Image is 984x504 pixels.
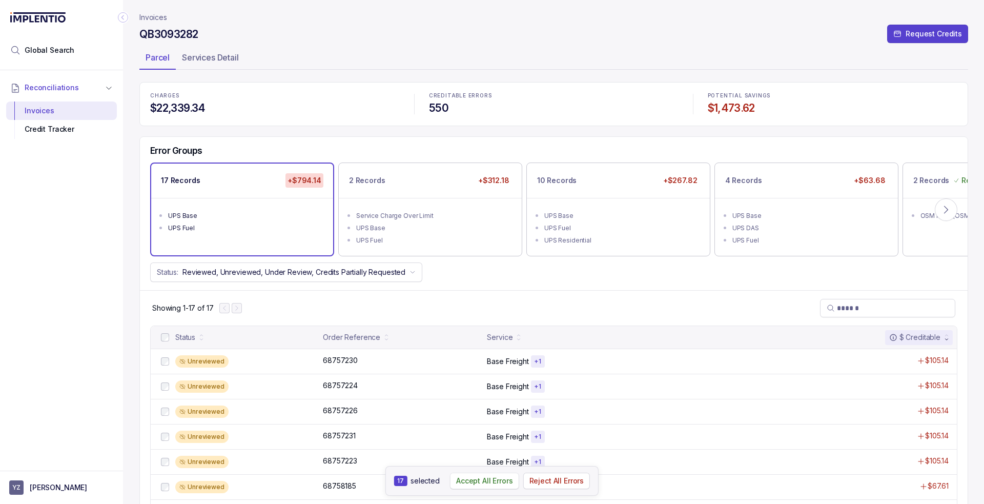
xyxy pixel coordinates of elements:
[6,99,117,141] div: Reconciliations
[175,481,229,493] div: Unreviewed
[925,380,949,391] p: $105.14
[175,355,229,368] div: Unreviewed
[161,433,169,441] input: checkbox-checkbox
[146,51,170,64] p: Parcel
[157,267,178,277] p: Status:
[175,431,229,443] div: Unreviewed
[411,476,440,486] p: selected
[139,12,167,23] nav: breadcrumb
[537,175,577,186] p: 10 Records
[161,382,169,391] input: checkbox-checkbox
[429,101,679,115] h4: 550
[349,175,385,186] p: 2 Records
[285,173,323,188] p: +$794.14
[487,407,528,417] p: Base Freight
[925,456,949,466] p: $105.14
[323,431,356,441] p: 68757231
[732,223,887,233] div: UPS DAS
[534,458,542,466] p: + 1
[161,175,200,186] p: 17 Records
[150,93,400,99] p: CHARGES
[25,83,79,93] span: Reconciliations
[544,235,699,246] div: UPS Residential
[161,408,169,416] input: checkbox-checkbox
[139,49,968,70] ul: Tab Group
[25,45,74,55] span: Global Search
[356,223,510,233] div: UPS Base
[14,120,109,138] div: Credit Tracker
[456,476,513,486] p: Accept All Errors
[182,51,239,64] p: Services Detail
[356,235,510,246] div: UPS Fuel
[534,408,542,416] p: + 1
[323,406,358,416] p: 68757226
[30,482,87,493] p: [PERSON_NAME]
[323,456,357,466] p: 68757223
[168,211,322,221] div: UPS Base
[323,332,380,342] div: Order Reference
[732,235,887,246] div: UPS Fuel
[117,11,129,24] div: Collapse Icon
[852,173,887,188] p: +$63.68
[150,145,202,156] h5: Error Groups
[708,93,957,99] p: POTENTIAL SAVINGS
[544,223,699,233] div: UPS Fuel
[523,473,590,489] button: Reject All Errors
[534,433,542,441] p: + 1
[139,27,198,42] h4: QB3093282
[161,458,169,466] input: checkbox-checkbox
[925,355,949,366] p: $105.14
[176,49,245,70] li: Tab Services Detail
[889,332,940,342] div: $ Creditable
[356,211,510,221] div: Service Charge Over Limit
[14,102,109,120] div: Invoices
[928,481,949,491] p: $67.61
[9,480,24,495] span: User initials
[161,483,169,491] input: checkbox-checkbox
[913,175,950,186] p: 2 Records
[529,476,584,486] p: Reject All Errors
[152,303,213,313] div: Remaining page entries
[150,263,422,282] button: Status:Reviewed, Unreviewed, Under Review, Credits Partially Requested
[323,380,358,391] p: 68757224
[732,211,887,221] div: UPS Base
[487,381,528,392] p: Base Freight
[487,457,528,467] p: Base Freight
[150,101,400,115] h4: $22,339.34
[9,480,114,495] button: User initials[PERSON_NAME]
[323,355,358,366] p: 68757230
[661,173,700,188] p: +$267.82
[161,357,169,366] input: checkbox-checkbox
[450,473,519,489] button: Accept All Errors
[175,456,229,468] div: Unreviewed
[925,431,949,441] p: $105.14
[175,380,229,393] div: Unreviewed
[182,267,405,277] p: Reviewed, Unreviewed, Under Review, Credits Partially Requested
[397,477,404,485] p: 17
[394,476,407,486] span: Number selected
[6,76,117,99] button: Reconciliations
[139,49,176,70] li: Tab Parcel
[429,93,679,99] p: CREDITABLE ERRORS
[175,332,195,342] div: Status
[139,12,167,23] a: Invoices
[906,29,962,39] p: Request Credits
[168,223,322,233] div: UPS Fuel
[534,357,542,366] p: + 1
[487,432,528,442] p: Base Freight
[487,332,512,342] div: Service
[323,481,356,491] p: 68758185
[161,333,169,341] input: checkbox-checkbox
[708,101,957,115] h4: $1,473.62
[544,211,699,221] div: UPS Base
[925,406,949,416] p: $105.14
[476,173,511,188] p: +$312.18
[487,356,528,367] p: Base Freight
[725,175,762,186] p: 4 Records
[175,406,229,418] div: Unreviewed
[152,303,213,313] p: Showing 1-17 of 17
[887,25,968,43] button: Request Credits
[534,382,542,391] p: + 1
